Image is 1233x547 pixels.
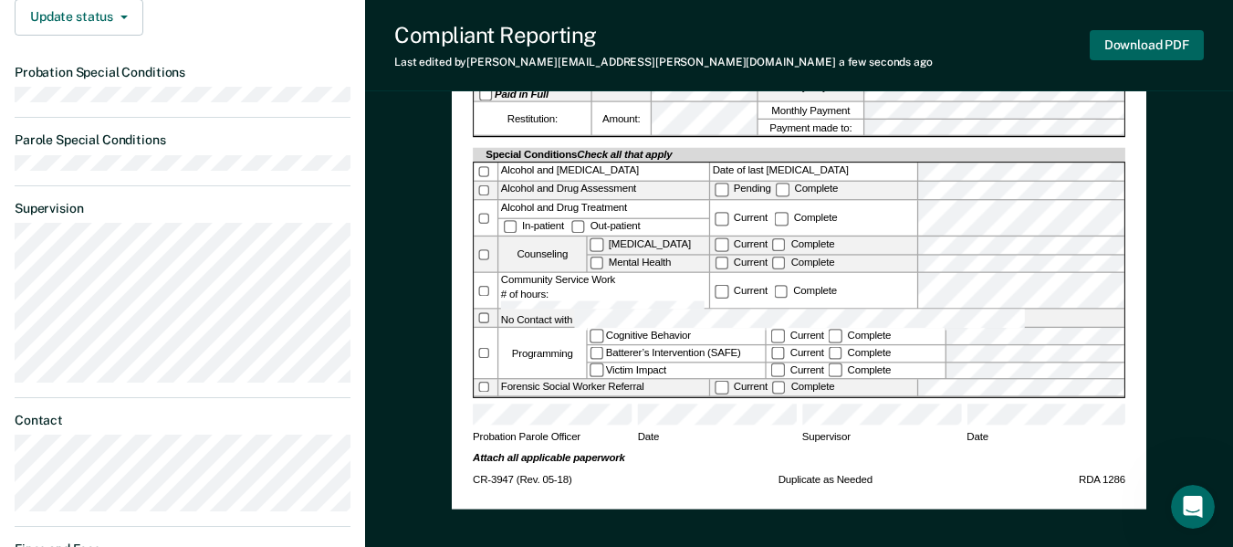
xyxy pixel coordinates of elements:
[769,330,827,342] label: Current
[498,310,1123,327] label: No Contact with
[829,346,842,360] input: Complete
[474,102,590,135] div: Restitution:
[713,213,770,225] label: Current
[15,65,350,80] dt: Probation Special Conditions
[773,184,840,195] label: Complete
[569,220,643,232] label: Out-patient
[588,345,766,361] label: Batterer’s Intervention (SAFE)
[473,452,625,464] strong: Attach all applicable paperwork
[498,183,709,200] div: Alcohol and Drug Assessment
[501,220,569,232] label: In-patient
[770,381,837,393] label: Complete
[715,381,728,394] input: Current
[590,363,603,377] input: Victim Impact
[473,475,571,489] span: CR-3947 (Rev. 05-18)
[592,102,651,135] label: Amount:
[588,363,766,378] label: Victim Impact
[1171,485,1215,529] iframe: Intercom live chat
[715,285,728,299] input: Current
[713,381,770,393] label: Current
[713,184,774,195] label: Pending
[715,238,728,252] input: Current
[758,120,863,135] label: Payment made to:
[473,431,632,452] span: Probation Parole Officer
[15,201,350,216] dt: Supervision
[826,347,893,359] label: Complete
[577,150,672,162] span: Check all that apply
[713,238,770,250] label: Current
[575,310,1024,331] input: No Contact with
[715,212,728,226] input: Current
[503,220,517,234] input: In-patient
[839,56,933,68] span: a few seconds ago
[770,257,837,268] label: Complete
[15,413,350,428] dt: Contact
[498,237,586,272] div: Counseling
[773,213,840,225] label: Complete
[772,257,786,270] input: Complete
[498,201,709,218] div: Alcohol and Drug Treatment
[484,148,674,162] div: Special Conditions
[802,431,961,452] span: Supervisor
[588,256,709,273] label: Mental Health
[772,381,786,394] input: Complete
[771,330,785,343] input: Current
[771,363,785,377] input: Current
[638,431,797,452] span: Date
[772,238,786,252] input: Complete
[590,330,603,343] input: Cognitive Behavior
[775,285,789,299] input: Complete
[710,163,916,181] label: Date of last [MEDICAL_DATA]
[713,257,770,268] label: Current
[588,329,766,344] label: Cognitive Behavior
[715,257,728,270] input: Current
[1079,475,1125,489] span: RDA 1286
[778,475,873,489] span: Duplicate as Needed
[571,220,585,234] input: Out-patient
[498,329,586,379] div: Programming
[770,238,837,250] label: Complete
[967,431,1125,452] span: Date
[498,273,709,308] div: Community Service Work # of hours:
[772,285,839,297] div: Complete
[826,330,893,342] label: Complete
[826,363,893,375] label: Complete
[769,347,827,359] label: Current
[713,285,770,297] label: Current
[758,102,863,118] label: Monthly Payment
[495,88,549,100] strong: Paid in Full
[1090,30,1204,60] button: Download PDF
[15,132,350,148] dt: Parole Special Conditions
[769,363,827,375] label: Current
[775,212,789,226] input: Complete
[829,363,842,377] input: Complete
[394,22,933,48] div: Compliant Reporting
[829,330,842,343] input: Complete
[715,184,728,197] input: Pending
[776,184,789,197] input: Complete
[590,257,603,270] input: Mental Health
[394,56,933,68] div: Last edited by [PERSON_NAME][EMAIL_ADDRESS][PERSON_NAME][DOMAIN_NAME]
[771,346,785,360] input: Current
[590,238,603,252] input: [MEDICAL_DATA]
[590,346,603,360] input: Batterer’s Intervention (SAFE)
[588,237,709,255] label: [MEDICAL_DATA]
[479,88,493,101] input: Paid in Full
[498,380,709,395] div: Forensic Social Worker Referral
[498,163,709,181] div: Alcohol and [MEDICAL_DATA]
